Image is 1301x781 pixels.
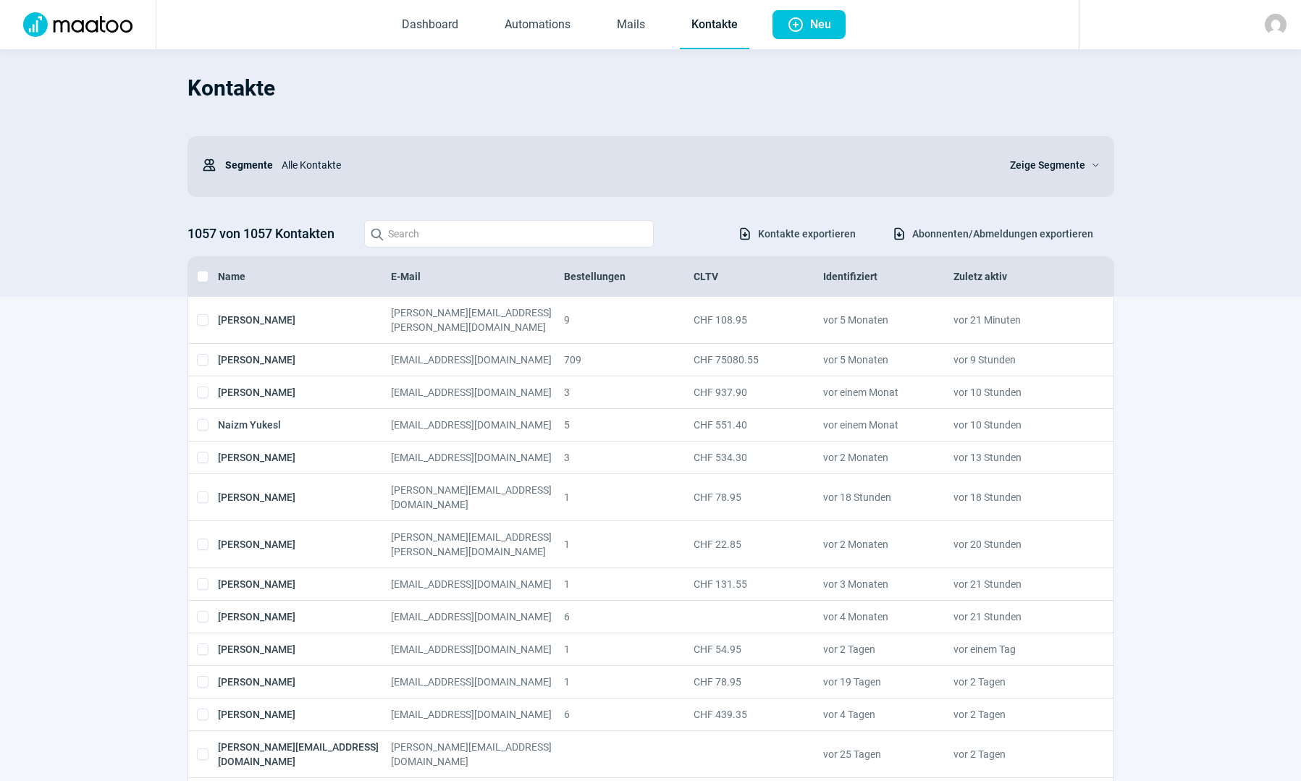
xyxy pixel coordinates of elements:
input: Search [364,220,654,248]
span: Zeige Segmente [1010,156,1085,174]
div: [PERSON_NAME][EMAIL_ADDRESS][DOMAIN_NAME] [218,740,391,769]
div: vor 18 Stunden [953,483,1083,512]
div: [PERSON_NAME] [218,577,391,591]
div: 3 [564,385,694,400]
div: [PERSON_NAME] [218,609,391,624]
div: 1 [564,577,694,591]
div: CLTV [694,269,823,284]
div: CHF 534.30 [694,450,823,465]
h1: Kontakte [188,64,1114,113]
div: vor 25 Tagen [823,740,953,769]
div: [PERSON_NAME] [218,305,391,334]
img: avatar [1265,14,1287,35]
div: 6 [564,707,694,722]
div: [EMAIL_ADDRESS][DOMAIN_NAME] [391,609,564,624]
div: CHF 75080.55 [694,352,823,367]
div: 1 [564,530,694,559]
img: Logo [14,12,141,37]
a: Kontakte [680,1,749,49]
div: vor 21 Stunden [953,577,1083,591]
button: Kontakte exportieren [723,221,871,246]
div: vor 13 Stunden [953,450,1083,465]
div: vor 2 Monaten [823,450,953,465]
div: Identifiziert [823,269,953,284]
div: vor einem Monat [823,385,953,400]
div: [PERSON_NAME][EMAIL_ADDRESS][DOMAIN_NAME] [391,483,564,512]
div: vor 2 Tagen [953,675,1083,689]
div: [EMAIL_ADDRESS][DOMAIN_NAME] [391,577,564,591]
div: 709 [564,352,694,367]
h3: 1057 von 1057 Kontakten [188,222,350,245]
span: Neu [810,10,831,39]
div: vor 4 Tagen [823,707,953,722]
div: CHF 78.95 [694,483,823,512]
div: [PERSON_NAME] [218,385,391,400]
a: Dashboard [390,1,470,49]
div: 6 [564,609,694,624]
div: CHF 22.85 [694,530,823,559]
div: [EMAIL_ADDRESS][DOMAIN_NAME] [391,450,564,465]
div: vor 10 Stunden [953,418,1083,432]
div: CHF 131.55 [694,577,823,591]
div: CHF 439.35 [694,707,823,722]
div: 1 [564,483,694,512]
button: Abonnenten/Abmeldungen exportieren [877,221,1108,246]
button: Neu [772,10,846,39]
div: vor 2 Tagen [953,740,1083,769]
div: [EMAIL_ADDRESS][DOMAIN_NAME] [391,418,564,432]
div: CHF 78.95 [694,675,823,689]
a: Automations [493,1,582,49]
div: [PERSON_NAME] [218,483,391,512]
div: [EMAIL_ADDRESS][DOMAIN_NAME] [391,385,564,400]
div: E-Mail [391,269,564,284]
div: Bestellungen [564,269,694,284]
div: 1 [564,675,694,689]
div: [PERSON_NAME] [218,530,391,559]
div: vor 2 Tagen [823,642,953,657]
div: vor 20 Stunden [953,530,1083,559]
div: [EMAIL_ADDRESS][DOMAIN_NAME] [391,707,564,722]
div: CHF 937.90 [694,385,823,400]
div: [PERSON_NAME] [218,642,391,657]
div: [EMAIL_ADDRESS][DOMAIN_NAME] [391,352,564,367]
div: vor 5 Monaten [823,305,953,334]
div: vor einem Tag [953,642,1083,657]
div: vor 2 Monaten [823,530,953,559]
div: vor 18 Stunden [823,483,953,512]
div: vor 21 Minuten [953,305,1083,334]
div: 1 [564,642,694,657]
div: 9 [564,305,694,334]
div: vor 21 Stunden [953,609,1083,624]
div: [PERSON_NAME] [218,352,391,367]
div: vor 2 Tagen [953,707,1083,722]
div: Segmente [202,151,273,180]
span: Abonnenten/Abmeldungen exportieren [912,222,1093,245]
div: vor 10 Stunden [953,385,1083,400]
div: vor 4 Monaten [823,609,953,624]
div: vor 9 Stunden [953,352,1083,367]
div: Alle Kontakte [273,151,993,180]
div: Naizm Yukesl [218,418,391,432]
div: vor einem Monat [823,418,953,432]
div: vor 3 Monaten [823,577,953,591]
div: [PERSON_NAME][EMAIL_ADDRESS][DOMAIN_NAME] [391,740,564,769]
div: CHF 108.95 [694,305,823,334]
a: Mails [605,1,657,49]
div: [PERSON_NAME][EMAIL_ADDRESS][PERSON_NAME][DOMAIN_NAME] [391,530,564,559]
div: 5 [564,418,694,432]
span: Kontakte exportieren [758,222,856,245]
div: CHF 551.40 [694,418,823,432]
div: Name [218,269,391,284]
div: [PERSON_NAME] [218,450,391,465]
div: [EMAIL_ADDRESS][DOMAIN_NAME] [391,675,564,689]
div: Zuletz aktiv [953,269,1083,284]
div: [PERSON_NAME][EMAIL_ADDRESS][PERSON_NAME][DOMAIN_NAME] [391,305,564,334]
div: [EMAIL_ADDRESS][DOMAIN_NAME] [391,642,564,657]
div: vor 5 Monaten [823,352,953,367]
div: vor 19 Tagen [823,675,953,689]
div: CHF 54.95 [694,642,823,657]
div: [PERSON_NAME] [218,707,391,722]
div: [PERSON_NAME] [218,675,391,689]
div: 3 [564,450,694,465]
